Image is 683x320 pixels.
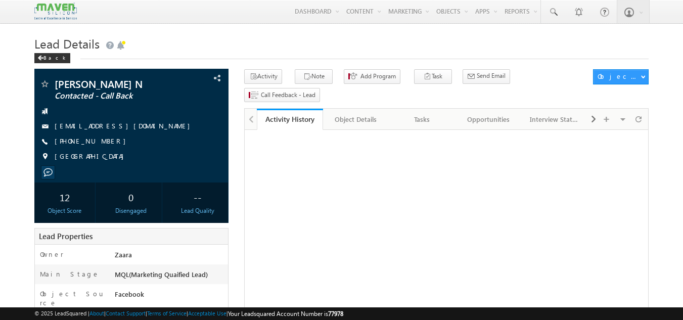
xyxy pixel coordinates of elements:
div: MQL(Marketing Quaified Lead) [112,269,229,284]
a: Acceptable Use [188,310,226,316]
a: About [89,310,104,316]
div: 12 [37,188,93,206]
span: [GEOGRAPHIC_DATA] [55,152,129,162]
label: Main Stage [40,269,100,279]
button: Add Program [344,69,400,84]
div: Facebook [112,289,229,303]
div: Tasks [397,113,446,125]
img: Custom Logo [34,3,77,20]
button: Call Feedback - Lead [244,88,320,103]
div: 0 [103,188,159,206]
div: Lead Quality [169,206,225,215]
button: Activity [244,69,282,84]
span: Send Email [477,71,506,80]
span: Contacted - Call Back [55,91,174,101]
div: Activity History [264,114,315,124]
div: Disengaged [103,206,159,215]
a: Object Details [323,109,389,130]
span: [PHONE_NUMBER] [55,136,131,147]
div: Object Score [37,206,93,215]
button: Note [295,69,333,84]
span: Zaara [115,250,132,259]
div: Object Details [331,113,380,125]
span: © 2025 LeadSquared | | | | | [34,309,343,318]
span: Add Program [360,72,396,81]
span: Call Feedback - Lead [261,90,315,100]
a: Activity History [257,109,323,130]
div: Interview Status [530,113,579,125]
button: Task [414,69,452,84]
a: Opportunities [456,109,522,130]
span: Your Leadsquared Account Number is [228,310,343,317]
label: Owner [40,250,64,259]
button: Send Email [463,69,510,84]
a: Tasks [389,109,456,130]
span: 77978 [328,310,343,317]
a: Interview Status [522,109,588,130]
span: Lead Properties [39,231,93,241]
div: -- [169,188,225,206]
label: Object Source [40,289,105,307]
div: Back [34,53,70,63]
button: Object Actions [593,69,649,84]
a: Contact Support [106,310,146,316]
a: Back [34,53,75,61]
span: Lead Details [34,35,100,52]
span: [PERSON_NAME] N [55,79,174,89]
div: Object Actions [598,72,641,81]
a: Terms of Service [147,310,187,316]
div: Opportunities [464,113,513,125]
a: [EMAIL_ADDRESS][DOMAIN_NAME] [55,121,195,130]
